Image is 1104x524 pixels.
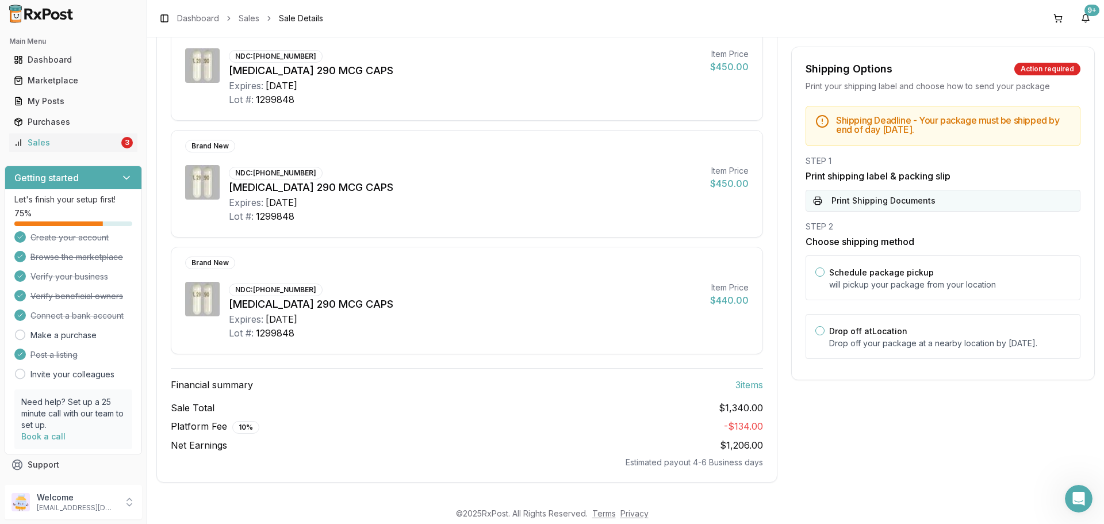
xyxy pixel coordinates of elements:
[266,79,297,93] div: [DATE]
[171,419,259,434] span: Platform Fee
[30,271,108,282] span: Verify your business
[724,420,763,432] span: - $134.00
[256,93,294,106] div: 1299848
[229,209,254,223] div: Lot #:
[171,457,763,468] div: Estimated payout 4-6 Business days
[266,196,297,209] div: [DATE]
[5,133,142,152] button: Sales3
[806,221,1080,232] div: STEP 2
[185,140,235,152] div: Brand New
[5,71,142,90] button: Marketplace
[806,81,1080,92] div: Print your shipping label and choose how to send your package
[1065,485,1092,512] iframe: Intercom live chat
[14,137,119,148] div: Sales
[171,401,214,415] span: Sale Total
[30,310,124,322] span: Connect a bank account
[592,508,616,518] a: Terms
[9,49,137,70] a: Dashboard
[9,91,137,112] a: My Posts
[710,177,749,190] div: $450.00
[185,257,235,269] div: Brand New
[229,63,701,79] div: [MEDICAL_DATA] 290 MCG CAPS
[239,13,259,24] a: Sales
[836,116,1071,134] h5: Shipping Deadline - Your package must be shipped by end of day [DATE] .
[30,369,114,380] a: Invite your colleagues
[229,179,701,196] div: [MEDICAL_DATA] 290 MCG CAPS
[11,493,30,511] img: User avatar
[256,326,294,340] div: 1299848
[710,48,749,60] div: Item Price
[256,209,294,223] div: 1299848
[229,284,323,296] div: NDC: [PHONE_NUMBER]
[9,132,137,153] a: Sales3
[710,282,749,293] div: Item Price
[9,70,137,91] a: Marketplace
[185,282,220,316] img: Linzess 290 MCG CAPS
[5,454,142,475] button: Support
[14,194,132,205] p: Let's finish your setup first!
[5,113,142,131] button: Purchases
[266,312,297,326] div: [DATE]
[229,50,323,63] div: NDC: [PHONE_NUMBER]
[30,349,78,361] span: Post a listing
[5,92,142,110] button: My Posts
[710,165,749,177] div: Item Price
[620,508,649,518] a: Privacy
[719,401,763,415] span: $1,340.00
[1084,5,1099,16] div: 9+
[14,171,79,185] h3: Getting started
[229,196,263,209] div: Expires:
[829,326,907,336] label: Drop off at Location
[9,112,137,132] a: Purchases
[5,51,142,69] button: Dashboard
[9,37,137,46] h2: Main Menu
[5,5,78,23] img: RxPost Logo
[30,330,97,341] a: Make a purchase
[735,378,763,392] span: 3 item s
[229,79,263,93] div: Expires:
[829,267,934,277] label: Schedule package pickup
[806,155,1080,167] div: STEP 1
[5,475,142,496] button: Feedback
[21,431,66,441] a: Book a call
[14,95,133,107] div: My Posts
[229,326,254,340] div: Lot #:
[14,116,133,128] div: Purchases
[806,169,1080,183] h3: Print shipping label & packing slip
[14,54,133,66] div: Dashboard
[28,480,67,491] span: Feedback
[30,290,123,302] span: Verify beneficial owners
[829,338,1071,349] p: Drop off your package at a nearby location by [DATE] .
[806,235,1080,248] h3: Choose shipping method
[14,208,32,219] span: 75 %
[37,503,117,512] p: [EMAIL_ADDRESS][DOMAIN_NAME]
[232,421,259,434] div: 10 %
[14,75,133,86] div: Marketplace
[30,251,123,263] span: Browse the marketplace
[229,312,263,326] div: Expires:
[1076,9,1095,28] button: 9+
[177,13,219,24] a: Dashboard
[229,167,323,179] div: NDC: [PHONE_NUMBER]
[171,438,227,452] span: Net Earnings
[229,296,701,312] div: [MEDICAL_DATA] 290 MCG CAPS
[185,48,220,83] img: Linzess 290 MCG CAPS
[279,13,323,24] span: Sale Details
[121,137,133,148] div: 3
[30,232,109,243] span: Create your account
[829,279,1071,290] p: will pickup your package from your location
[177,13,323,24] nav: breadcrumb
[720,439,763,451] span: $1,206.00
[171,378,253,392] span: Financial summary
[21,396,125,431] p: Need help? Set up a 25 minute call with our team to set up.
[710,293,749,307] div: $440.00
[806,61,892,77] div: Shipping Options
[37,492,117,503] p: Welcome
[229,93,254,106] div: Lot #:
[710,60,749,74] div: $450.00
[1014,63,1080,75] div: Action required
[185,165,220,200] img: Linzess 290 MCG CAPS
[806,190,1080,212] button: Print Shipping Documents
